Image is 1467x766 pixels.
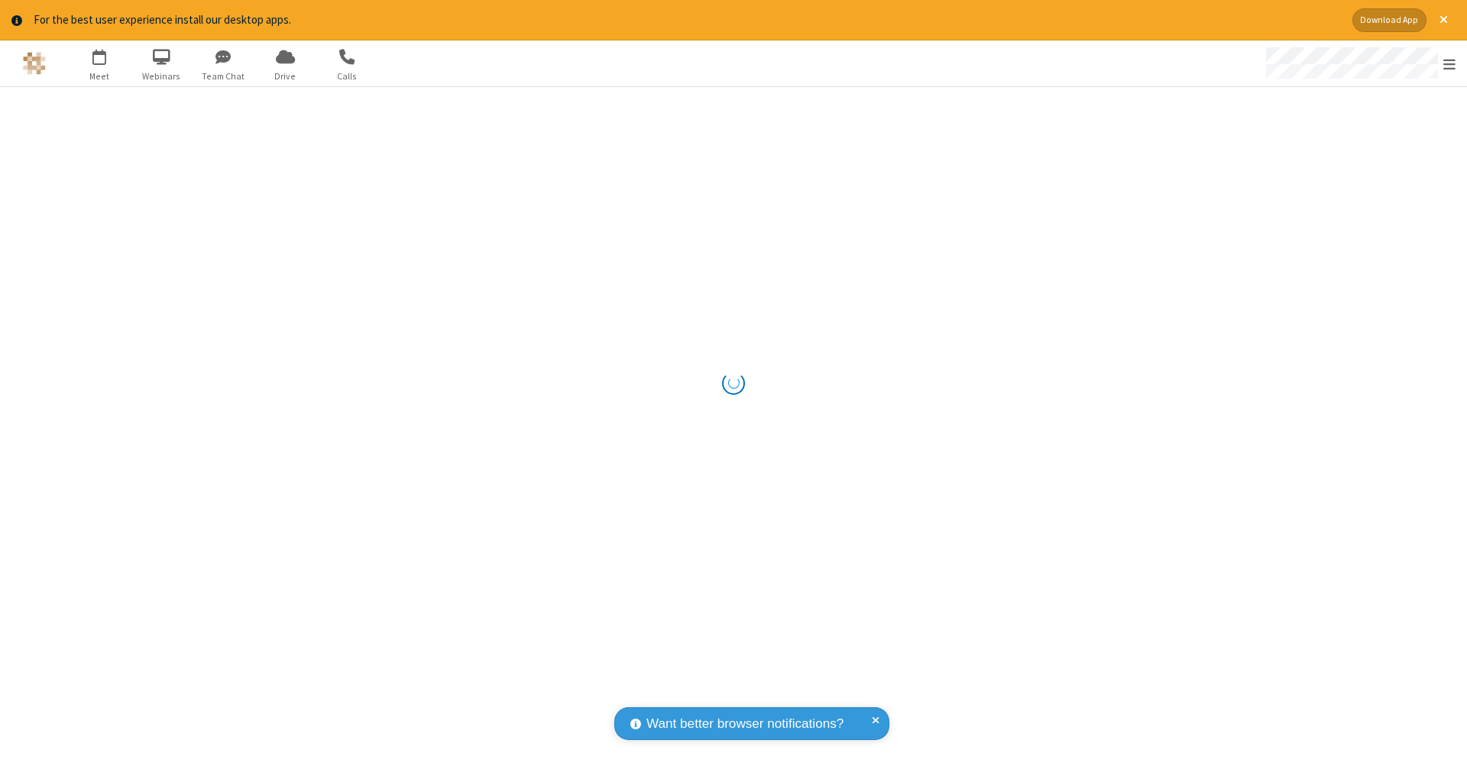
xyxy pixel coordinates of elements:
[646,714,844,734] span: Want better browser notifications?
[1432,8,1456,32] button: Close alert
[257,69,314,83] span: Drive
[23,52,46,75] img: QA Selenium DO NOT DELETE OR CHANGE
[195,69,252,83] span: Team Chat
[1352,8,1427,32] button: Download App
[71,69,128,83] span: Meet
[34,11,1341,29] div: For the best user experience install our desktop apps.
[133,69,190,83] span: Webinars
[319,69,376,83] span: Calls
[5,40,63,86] button: Logo
[1252,40,1467,86] div: Open menu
